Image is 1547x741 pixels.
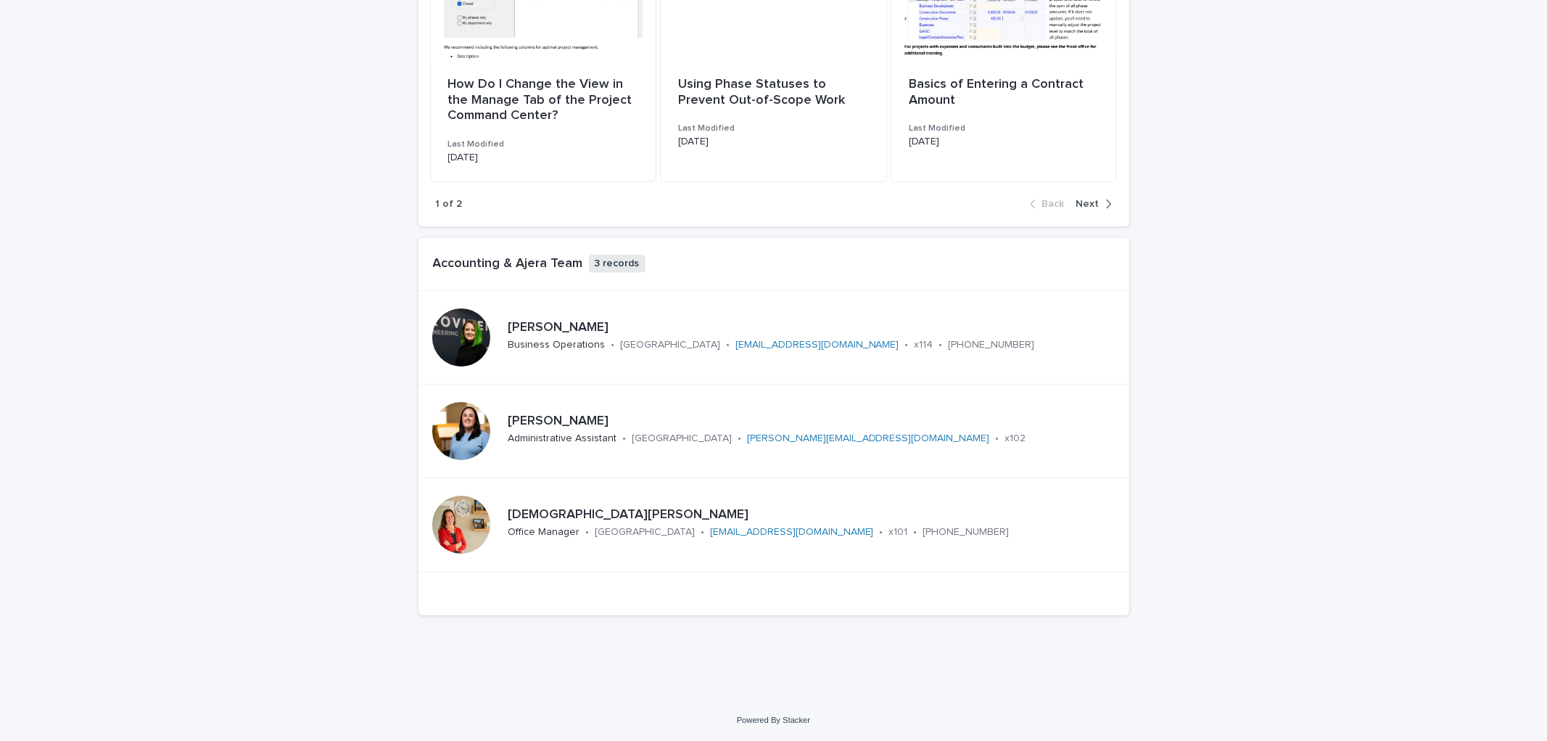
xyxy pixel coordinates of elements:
[632,433,732,445] p: [GEOGRAPHIC_DATA]
[949,340,1035,350] a: [PHONE_NUMBER]
[678,123,869,134] h3: Last Modified
[418,385,1129,478] a: [PERSON_NAME]Administrative Assistant•[GEOGRAPHIC_DATA]•[PERSON_NAME][EMAIL_ADDRESS][DOMAIN_NAME]...
[880,526,883,539] p: •
[738,433,741,445] p: •
[914,526,917,539] p: •
[448,152,639,164] p: [DATE]
[436,198,463,210] p: 1 of 2
[508,320,1112,336] p: [PERSON_NAME]
[508,507,1112,523] p: [DEMOGRAPHIC_DATA][PERSON_NAME]
[585,526,589,539] p: •
[508,414,1112,430] p: [PERSON_NAME]
[889,527,908,537] a: x101
[735,340,899,350] a: [EMAIL_ADDRESS][DOMAIN_NAME]
[620,339,720,351] p: [GEOGRAPHIC_DATA]
[915,340,933,350] a: x114
[595,526,695,539] p: [GEOGRAPHIC_DATA]
[909,123,1100,134] h3: Last Modified
[418,478,1129,572] a: [DEMOGRAPHIC_DATA][PERSON_NAME]Office Manager•[GEOGRAPHIC_DATA]•[EMAIL_ADDRESS][DOMAIN_NAME]•x101...
[909,136,1100,148] p: [DATE]
[996,433,999,445] p: •
[737,716,810,724] a: Powered By Stacker
[923,527,1010,537] a: [PHONE_NUMBER]
[589,255,645,273] p: 3 records
[678,136,869,148] p: [DATE]
[508,433,616,445] p: Administrative Assistant
[726,339,730,351] p: •
[905,339,909,351] p: •
[1076,199,1100,209] span: Next
[448,139,639,150] h3: Last Modified
[747,433,990,443] a: [PERSON_NAME][EMAIL_ADDRESS][DOMAIN_NAME]
[508,526,579,539] p: Office Manager
[508,339,605,351] p: Business Operations
[710,527,874,537] a: [EMAIL_ADDRESS][DOMAIN_NAME]
[701,526,704,539] p: •
[1070,197,1112,210] button: Next
[433,257,583,270] a: Accounting & Ajera Team
[909,77,1100,108] p: Basics of Entering a Contract Amount
[678,77,869,108] p: Using Phase Statuses to Prevent Out-of-Scope Work
[418,291,1129,385] a: [PERSON_NAME]Business Operations•[GEOGRAPHIC_DATA]•[EMAIL_ADDRESS][DOMAIN_NAME]•x114•[PHONE_NUMBER]
[611,339,614,351] p: •
[448,77,639,124] p: How Do I Change the View in the Manage Tab of the Project Command Center?
[1030,197,1070,210] button: Back
[622,433,626,445] p: •
[1005,433,1026,443] a: x102
[1042,199,1065,209] span: Back
[939,339,943,351] p: •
